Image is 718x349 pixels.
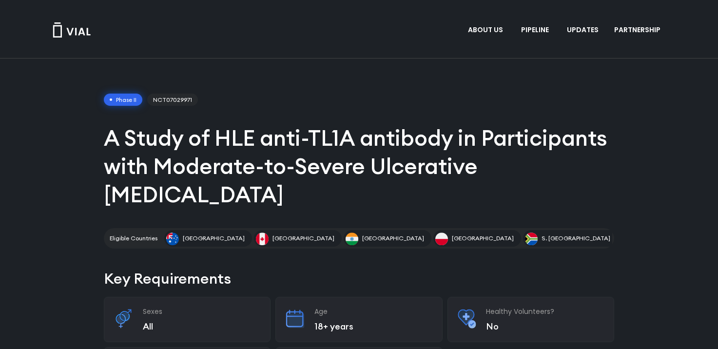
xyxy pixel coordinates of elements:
img: Poland [435,233,448,245]
span: [GEOGRAPHIC_DATA] [272,234,334,243]
img: Canada [256,233,269,245]
a: PARTNERSHIPMenu Toggle [606,22,671,39]
p: 18+ years [314,321,432,332]
h3: Age [314,307,432,316]
span: S. [GEOGRAPHIC_DATA] [542,234,610,243]
h2: Eligible Countries [110,234,157,243]
h3: Healthy Volunteers? [486,307,604,316]
span: [GEOGRAPHIC_DATA] [183,234,245,243]
h1: A Study of HLE anti-TL1A antibody in Participants with Moderate-to-Severe Ulcerative [MEDICAL_DATA] [104,124,614,209]
span: [GEOGRAPHIC_DATA] [452,234,514,243]
a: UPDATES [559,22,606,39]
p: No [486,321,604,332]
img: S. Africa [525,233,538,245]
h3: Sexes [143,307,261,316]
img: India [346,233,358,245]
img: Vial Logo [52,22,91,38]
img: Australia [166,233,179,245]
p: All [143,321,261,332]
span: [GEOGRAPHIC_DATA] [362,234,424,243]
span: NCT07029971 [147,94,198,106]
a: ABOUT USMenu Toggle [460,22,513,39]
span: Phase II [104,94,142,106]
a: PIPELINEMenu Toggle [513,22,559,39]
h2: Key Requirements [104,268,614,289]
